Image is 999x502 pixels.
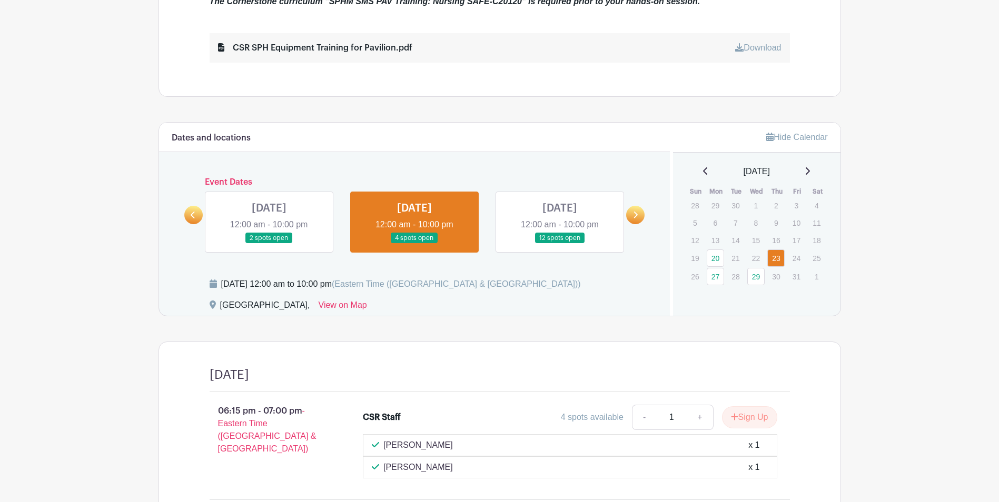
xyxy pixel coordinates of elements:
p: 4 [808,197,825,214]
p: [PERSON_NAME] [383,461,453,474]
th: Fri [787,186,808,197]
th: Sun [686,186,706,197]
p: 8 [747,215,765,231]
p: 18 [808,232,825,248]
a: Download [735,43,781,52]
p: 28 [686,197,704,214]
a: View on Map [319,299,367,316]
p: 6 [707,215,724,231]
p: 30 [767,268,785,285]
p: 13 [707,232,724,248]
div: [DATE] 12:00 am to 10:00 pm [221,278,581,290]
div: [GEOGRAPHIC_DATA], [220,299,310,316]
p: 12 [686,232,704,248]
p: 1 [747,197,765,214]
span: (Eastern Time ([GEOGRAPHIC_DATA] & [GEOGRAPHIC_DATA])) [332,279,581,288]
a: 23 [767,249,785,267]
p: 24 [788,250,805,266]
p: 14 [727,232,744,248]
a: Hide Calendar [766,133,827,142]
div: CSR Staff [363,411,401,424]
p: 28 [727,268,744,285]
p: 22 [747,250,765,266]
a: - [632,405,656,430]
th: Thu [767,186,787,197]
p: 21 [727,250,744,266]
p: 9 [767,215,785,231]
span: [DATE] [744,165,770,178]
p: 30 [727,197,744,214]
p: 06:15 pm - 07:00 pm [193,400,347,459]
p: 10 [788,215,805,231]
th: Sat [807,186,828,197]
p: 31 [788,268,805,285]
button: Sign Up [722,406,777,428]
h6: Dates and locations [172,133,251,143]
p: 19 [686,250,704,266]
div: 4 spots available [561,411,624,424]
a: 27 [707,268,724,285]
h6: Event Dates [203,177,627,187]
div: x 1 [748,439,759,451]
p: 25 [808,250,825,266]
span: - Eastern Time ([GEOGRAPHIC_DATA] & [GEOGRAPHIC_DATA]) [218,406,316,453]
p: 2 [767,197,785,214]
p: 5 [686,215,704,231]
p: 15 [747,232,765,248]
div: CSR SPH Equipment Training for Pavilion.pdf [218,42,412,54]
a: 20 [707,249,724,267]
p: 11 [808,215,825,231]
th: Mon [706,186,727,197]
div: x 1 [748,461,759,474]
p: 17 [788,232,805,248]
p: [PERSON_NAME] [383,439,453,451]
a: 29 [747,268,765,285]
a: + [687,405,713,430]
th: Wed [747,186,767,197]
p: 7 [727,215,744,231]
p: 29 [707,197,724,214]
p: 26 [686,268,704,285]
th: Tue [726,186,747,197]
p: 16 [767,232,785,248]
p: 1 [808,268,825,285]
h4: [DATE] [210,367,249,383]
p: 3 [788,197,805,214]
